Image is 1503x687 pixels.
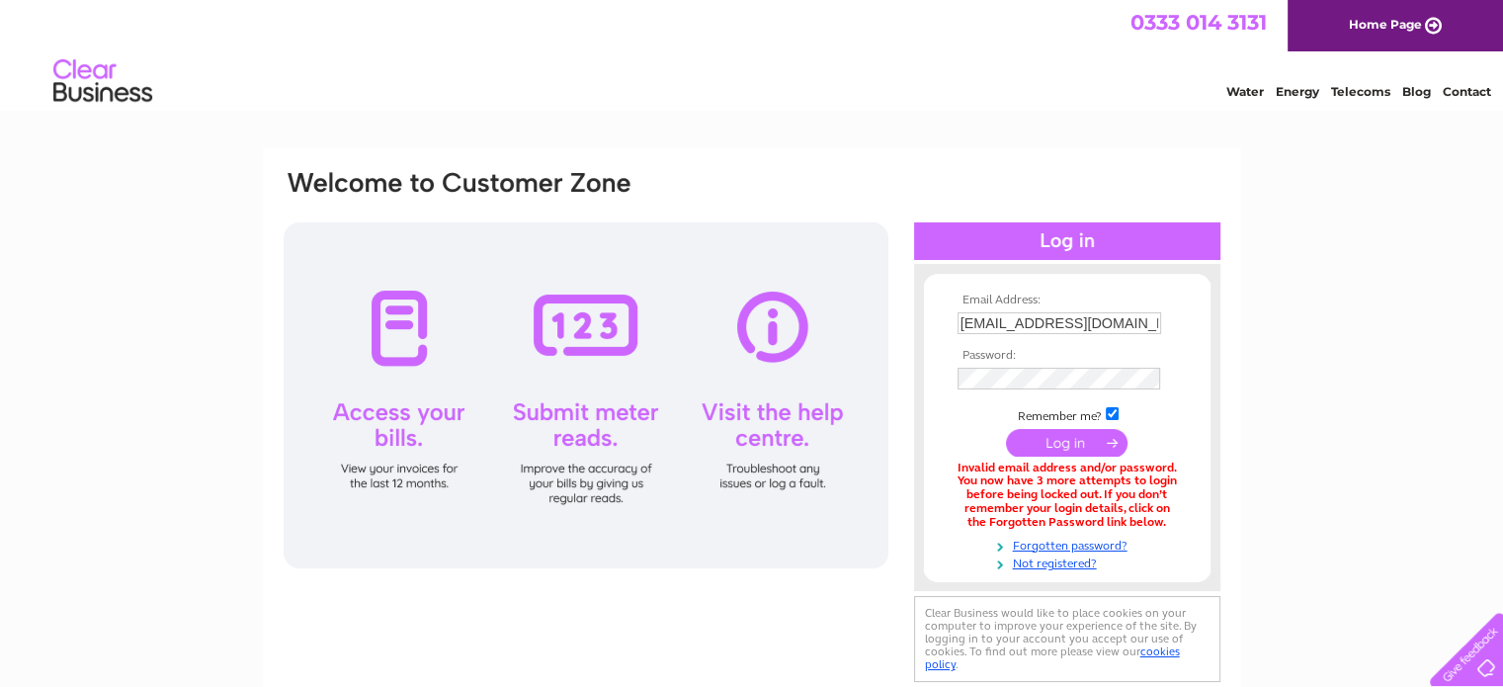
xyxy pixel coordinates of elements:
[286,11,1219,96] div: Clear Business is a trading name of Verastar Limited (registered in [GEOGRAPHIC_DATA] No. 3667643...
[1226,84,1264,99] a: Water
[1402,84,1431,99] a: Blog
[1443,84,1491,99] a: Contact
[958,553,1182,571] a: Not registered?
[953,404,1182,424] td: Remember me?
[1130,10,1267,35] a: 0333 014 3131
[1276,84,1319,99] a: Energy
[52,51,153,112] img: logo.png
[953,349,1182,363] th: Password:
[958,535,1182,554] a: Forgotten password?
[914,596,1220,682] div: Clear Business would like to place cookies on your computer to improve your experience of the sit...
[1006,429,1127,457] input: Submit
[953,294,1182,307] th: Email Address:
[958,462,1177,530] div: Invalid email address and/or password. You now have 3 more attempts to login before being locked ...
[1331,84,1390,99] a: Telecoms
[925,644,1180,671] a: cookies policy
